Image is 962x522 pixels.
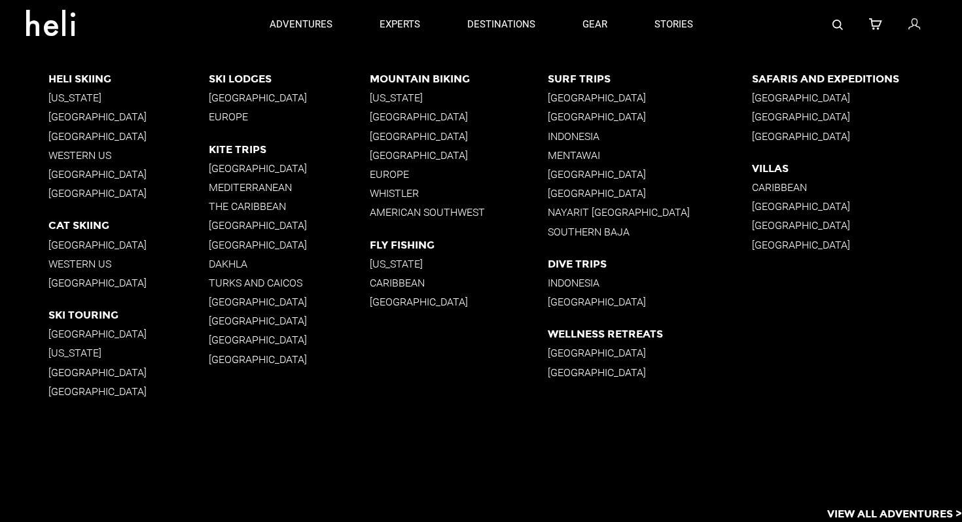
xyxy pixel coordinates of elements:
p: Ski Touring [48,309,209,321]
p: Mediterranean [209,181,370,194]
p: Southern Baja [548,226,753,238]
p: [US_STATE] [370,92,548,104]
p: View All Adventures > [827,507,962,522]
p: Dakhla [209,258,370,270]
p: Wellness Retreats [548,328,753,340]
p: The Caribbean [209,200,370,213]
p: Indonesia [548,277,753,289]
p: [GEOGRAPHIC_DATA] [209,219,370,232]
p: [GEOGRAPHIC_DATA] [209,92,370,104]
p: Fly Fishing [370,239,548,251]
p: Indonesia [548,130,753,143]
p: Western US [48,258,209,270]
p: Mentawai [548,149,753,162]
p: Heli Skiing [48,73,209,85]
p: Nayarit [GEOGRAPHIC_DATA] [548,206,753,218]
p: American Southwest [370,206,548,218]
p: [GEOGRAPHIC_DATA] [370,149,548,162]
p: [GEOGRAPHIC_DATA] [548,111,753,123]
p: [GEOGRAPHIC_DATA] [752,200,962,213]
p: [GEOGRAPHIC_DATA] [752,239,962,251]
p: Mountain Biking [370,73,548,85]
p: Europe [209,111,370,123]
p: [US_STATE] [370,258,548,270]
p: [GEOGRAPHIC_DATA] [48,277,209,289]
p: adventures [270,18,332,31]
p: [GEOGRAPHIC_DATA] [752,219,962,232]
p: Caribbean [370,277,548,289]
p: Cat Skiing [48,219,209,232]
p: [GEOGRAPHIC_DATA] [209,315,370,327]
p: [GEOGRAPHIC_DATA] [48,366,209,379]
p: Kite Trips [209,143,370,156]
p: [GEOGRAPHIC_DATA] [370,130,548,143]
p: [GEOGRAPHIC_DATA] [209,334,370,346]
p: Safaris and Expeditions [752,73,962,85]
p: [US_STATE] [48,92,209,104]
p: Dive Trips [548,258,753,270]
p: Surf Trips [548,73,753,85]
p: [GEOGRAPHIC_DATA] [48,111,209,123]
p: [GEOGRAPHIC_DATA] [548,168,753,181]
p: [GEOGRAPHIC_DATA] [548,187,753,200]
p: [GEOGRAPHIC_DATA] [48,385,209,398]
p: [GEOGRAPHIC_DATA] [209,353,370,366]
p: Caribbean [752,181,962,194]
p: [GEOGRAPHIC_DATA] [752,92,962,104]
p: [GEOGRAPHIC_DATA] [48,187,209,200]
p: Villas [752,162,962,175]
p: [GEOGRAPHIC_DATA] [48,130,209,143]
p: [GEOGRAPHIC_DATA] [209,296,370,308]
p: Western US [48,149,209,162]
p: Turks and Caicos [209,277,370,289]
p: [GEOGRAPHIC_DATA] [370,296,548,308]
p: [GEOGRAPHIC_DATA] [752,111,962,123]
p: Whistler [370,187,548,200]
p: [GEOGRAPHIC_DATA] [370,111,548,123]
p: experts [380,18,420,31]
p: [GEOGRAPHIC_DATA] [548,366,753,379]
p: destinations [467,18,535,31]
p: [US_STATE] [48,347,209,359]
p: [GEOGRAPHIC_DATA] [548,347,753,359]
p: [GEOGRAPHIC_DATA] [548,92,753,104]
p: [GEOGRAPHIC_DATA] [48,328,209,340]
p: [GEOGRAPHIC_DATA] [48,239,209,251]
p: [GEOGRAPHIC_DATA] [209,162,370,175]
img: search-bar-icon.svg [832,20,843,30]
p: [GEOGRAPHIC_DATA] [48,168,209,181]
p: [GEOGRAPHIC_DATA] [548,296,753,308]
p: Europe [370,168,548,181]
p: [GEOGRAPHIC_DATA] [209,239,370,251]
p: Ski Lodges [209,73,370,85]
p: [GEOGRAPHIC_DATA] [752,130,962,143]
